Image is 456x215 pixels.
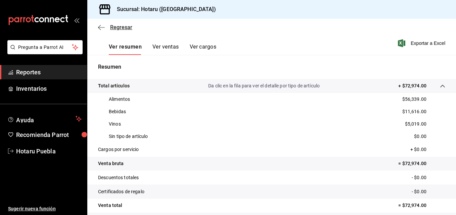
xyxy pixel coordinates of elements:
[16,84,82,93] span: Inventarios
[109,121,121,128] p: Vinos
[412,174,445,181] p: - $0.00
[405,121,426,128] p: $5,019.00
[98,82,130,89] p: Total artículos
[402,96,426,103] p: $56,339.00
[5,49,83,56] a: Pregunta a Parrot AI
[414,133,426,140] p: $0.00
[7,40,83,54] button: Pregunta a Parrot AI
[152,44,179,55] button: Ver ventas
[398,202,445,209] p: = $72,974.00
[111,5,216,13] h3: Sucursal: Hotaru ([GEOGRAPHIC_DATA])
[398,82,426,89] p: + $72,974.00
[98,160,124,167] p: Venta bruta
[190,44,217,55] button: Ver cargos
[98,146,139,153] p: Cargos por servicio
[109,44,142,55] button: Ver resumen
[98,63,445,71] p: Resumen
[109,96,130,103] p: Alimentos
[410,146,445,153] p: + $0.00
[208,82,320,89] p: Da clic en la fila para ver el detalle por tipo de artículo
[16,68,82,77] span: Reportes
[16,147,82,156] span: Hotaru Puebla
[412,188,445,195] p: - $0.00
[8,205,82,212] span: Sugerir nueva función
[402,108,426,115] p: $11,616.00
[98,188,144,195] p: Certificados de regalo
[110,24,132,30] span: Regresar
[16,130,82,139] span: Recomienda Parrot
[16,115,73,123] span: Ayuda
[74,17,79,23] button: open_drawer_menu
[109,108,126,115] p: Bebidas
[98,24,132,30] button: Regresar
[98,174,139,181] p: Descuentos totales
[109,133,148,140] p: Sin tipo de artículo
[18,44,72,51] span: Pregunta a Parrot AI
[109,44,216,55] div: navigation tabs
[399,39,445,47] button: Exportar a Excel
[398,160,445,167] p: = $72,974.00
[98,202,122,209] p: Venta total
